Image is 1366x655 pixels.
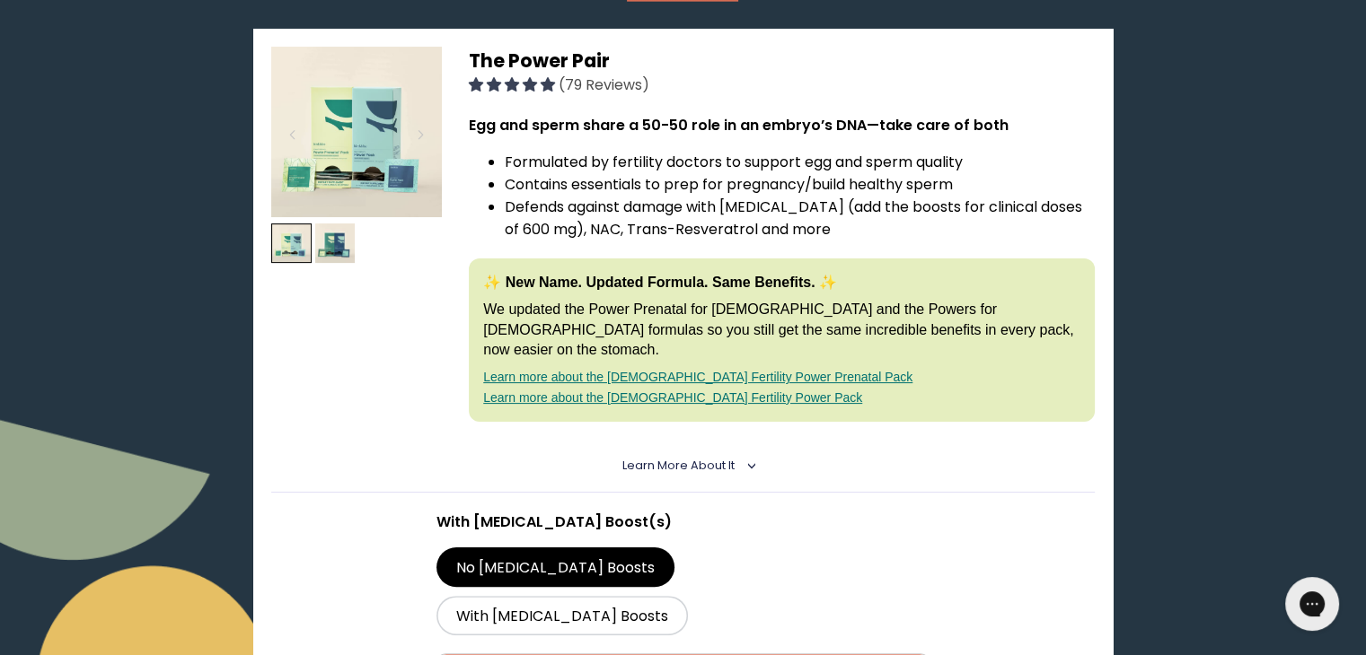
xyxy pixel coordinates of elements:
[505,173,1095,196] li: Contains essentials to prep for pregnancy/build healthy sperm
[559,74,649,95] span: (79 Reviews)
[271,223,312,264] img: thumbnail image
[483,370,912,384] a: Learn more about the [DEMOGRAPHIC_DATA] Fertility Power Prenatal Pack
[469,48,610,74] span: The Power Pair
[315,223,356,264] img: thumbnail image
[469,74,559,95] span: 4.92 stars
[436,596,689,635] label: With [MEDICAL_DATA] Boosts
[505,196,1095,240] li: Defends against damage with [MEDICAL_DATA] (add the boosts for clinical doses of 600 mg), NAC, Tr...
[469,115,1009,135] strong: Egg and sperm share a 50-50 role in an embryo’s DNA—take care of both
[740,461,756,470] i: <
[505,151,1095,173] li: Formulated by fertility doctors to support egg and sperm quality
[483,390,862,405] a: Learn more about the [DEMOGRAPHIC_DATA] Fertility Power Pack
[1276,571,1348,637] iframe: Gorgias live chat messenger
[271,47,442,217] img: thumbnail image
[436,511,930,533] p: With [MEDICAL_DATA] Boost(s)
[483,275,837,290] strong: ✨ New Name. Updated Formula. Same Benefits. ✨
[436,547,675,587] label: No [MEDICAL_DATA] Boosts
[483,300,1080,360] p: We updated the Power Prenatal for [DEMOGRAPHIC_DATA] and the Powers for [DEMOGRAPHIC_DATA] formul...
[622,458,735,473] span: Learn More About it
[622,458,744,474] summary: Learn More About it <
